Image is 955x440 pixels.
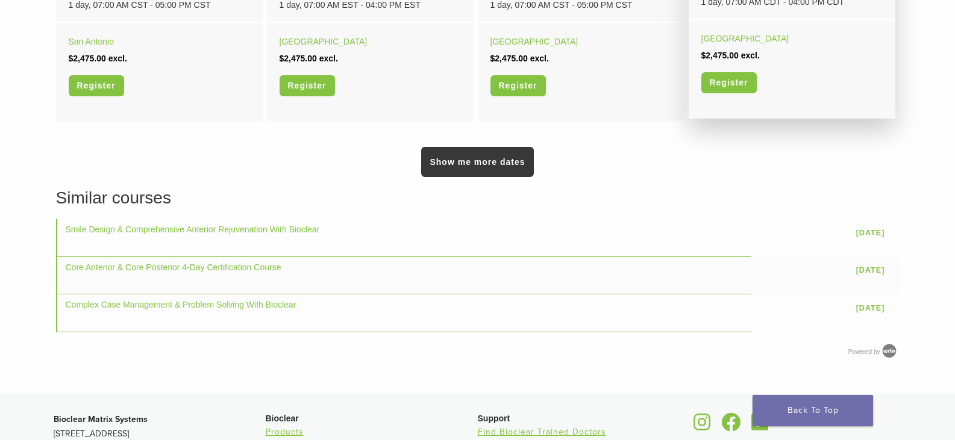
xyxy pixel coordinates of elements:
a: Show me more dates [421,147,533,177]
a: [DATE] [850,223,891,242]
span: Support [478,414,510,423]
a: Core Anterior & Core Posterior 4-Day Certification Course [66,262,281,272]
span: $2,475.00 [69,54,106,63]
a: [DATE] [850,299,891,317]
a: Bioclear [690,420,715,432]
a: Back To Top [753,395,873,426]
a: [GEOGRAPHIC_DATA] [701,34,789,43]
a: Smile Design & Comprehensive Anterior Rejuvenation With Bioclear [66,225,320,234]
a: [GEOGRAPHIC_DATA] [280,37,368,46]
a: Products [266,427,304,437]
span: excl. [741,51,760,60]
span: Bioclear [266,414,299,423]
img: Arlo training & Event Software [880,342,898,360]
span: $2,475.00 [490,54,528,63]
span: $2,475.00 [701,51,739,60]
a: Register [69,75,124,96]
span: excl. [530,54,549,63]
h3: Similar courses [56,185,900,211]
span: $2,475.00 [280,54,317,63]
a: [DATE] [850,261,891,280]
span: excl. [319,54,338,63]
strong: Bioclear Matrix Systems [54,414,148,424]
a: Bioclear [718,420,745,432]
a: Register [280,75,335,96]
a: Register [701,72,757,93]
a: Complex Case Management & Problem Solving With Bioclear [66,300,296,309]
a: Register [490,75,546,96]
a: [GEOGRAPHIC_DATA] [490,37,578,46]
a: San Antonio [69,37,114,46]
a: Find Bioclear Trained Doctors [478,427,606,437]
a: Bioclear [748,420,773,432]
a: Powered by [848,349,900,355]
span: excl. [108,54,127,63]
